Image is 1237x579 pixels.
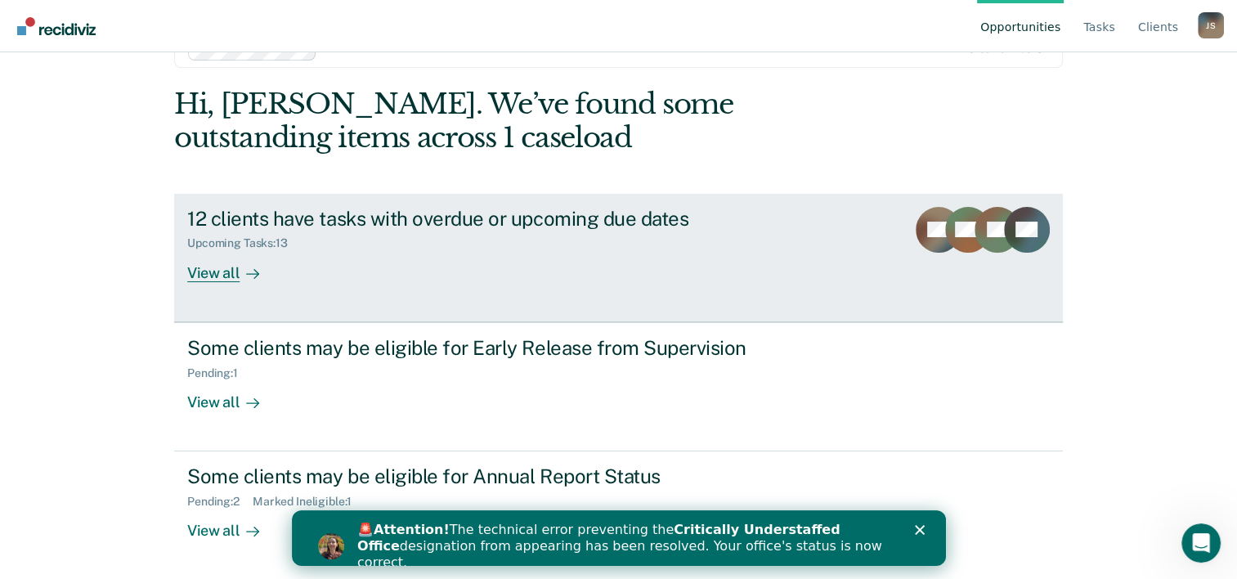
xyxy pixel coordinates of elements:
[187,495,253,509] div: Pending : 2
[187,250,279,282] div: View all
[1198,12,1224,38] div: J S
[253,495,365,509] div: Marked Ineligible : 1
[1181,523,1221,563] iframe: Intercom live chat
[187,465,761,488] div: Some clients may be eligible for Annual Report Status
[187,236,301,250] div: Upcoming Tasks : 13
[174,88,885,155] div: Hi, [PERSON_NAME]. We’ve found some outstanding items across 1 caseload
[187,379,279,411] div: View all
[65,11,549,43] b: Critically Understaffed Office
[187,366,251,380] div: Pending : 1
[187,207,761,231] div: 12 clients have tasks with overdue or upcoming due dates
[1198,12,1224,38] button: Profile dropdown button
[623,15,639,25] div: Close
[292,510,946,566] iframe: Intercom live chat banner
[17,17,96,35] img: Recidiviz
[174,322,1063,451] a: Some clients may be eligible for Early Release from SupervisionPending:1View all
[187,509,279,541] div: View all
[65,11,602,61] div: 🚨 The technical error preventing the designation from appearing has been resolved. Your office's ...
[82,11,158,27] b: Attention!
[187,336,761,360] div: Some clients may be eligible for Early Release from Supervision
[174,194,1063,322] a: 12 clients have tasks with overdue or upcoming due datesUpcoming Tasks:13View all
